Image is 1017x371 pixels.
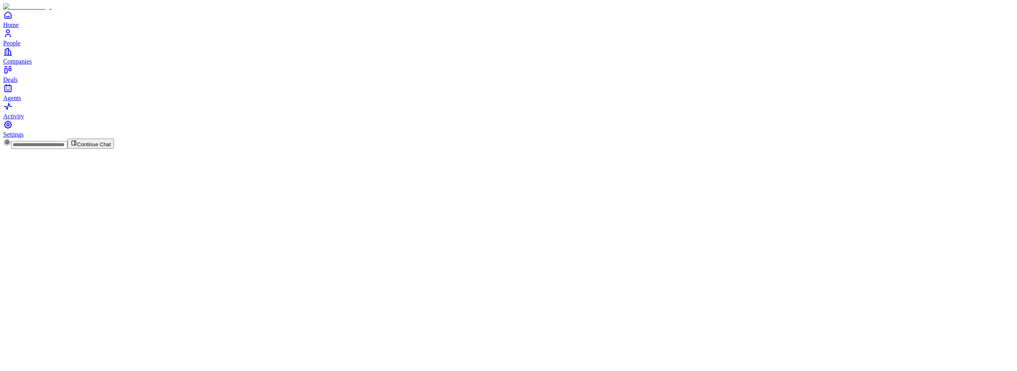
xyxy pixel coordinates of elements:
a: Companies [3,47,1014,65]
a: Deals [3,65,1014,83]
span: Settings [3,131,24,138]
span: People [3,40,21,46]
button: Continue Chat [68,139,114,149]
a: Home [3,10,1014,28]
a: Activity [3,102,1014,120]
span: Continue Chat [77,141,111,147]
span: Deals [3,76,17,83]
a: Agents [3,83,1014,101]
div: Continue Chat [3,138,1014,149]
img: Item Brain Logo [3,3,52,10]
span: Activity [3,113,24,120]
a: Settings [3,120,1014,138]
span: Home [3,21,19,28]
span: Agents [3,95,21,101]
a: People [3,29,1014,46]
span: Companies [3,58,32,65]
